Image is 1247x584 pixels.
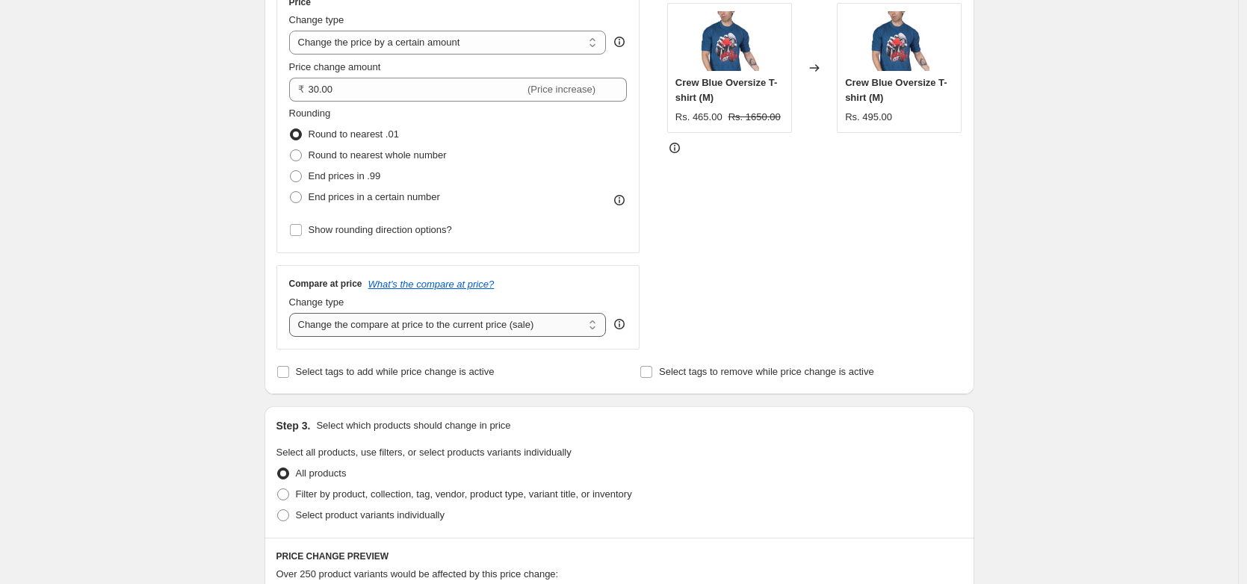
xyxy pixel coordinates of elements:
[659,366,874,377] span: Select tags to remove while price change is active
[309,170,381,181] span: End prices in .99
[289,296,344,308] span: Change type
[612,34,627,49] div: help
[289,108,331,119] span: Rounding
[870,11,929,71] img: DSC07427copy_80x.jpg
[298,84,304,95] span: ₹
[296,509,445,521] span: Select product variants individually
[309,149,447,161] span: Round to nearest whole number
[309,191,440,202] span: End prices in a certain number
[368,279,495,290] button: What's the compare at price?
[675,110,722,125] div: Rs. 465.00
[289,61,381,72] span: Price change amount
[289,278,362,290] h3: Compare at price
[316,418,510,433] p: Select which products should change in price
[675,77,778,103] span: Crew Blue Oversize T-shirt (M)
[296,467,347,479] span: All products
[276,447,572,458] span: Select all products, use filters, or select products variants individually
[728,110,781,125] strike: Rs. 1650.00
[276,568,559,580] span: Over 250 product variants would be affected by this price change:
[276,418,311,433] h2: Step 3.
[289,14,344,25] span: Change type
[309,128,399,140] span: Round to nearest .01
[845,77,947,103] span: Crew Blue Oversize T-shirt (M)
[296,366,495,377] span: Select tags to add while price change is active
[612,317,627,332] div: help
[296,488,632,500] span: Filter by product, collection, tag, vendor, product type, variant title, or inventory
[845,110,892,125] div: Rs. 495.00
[309,78,525,102] input: -10.00
[699,11,759,71] img: DSC07427copy_80x.jpg
[309,224,452,235] span: Show rounding direction options?
[276,550,962,562] h6: PRICE CHANGE PREVIEW
[527,84,595,95] span: (Price increase)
